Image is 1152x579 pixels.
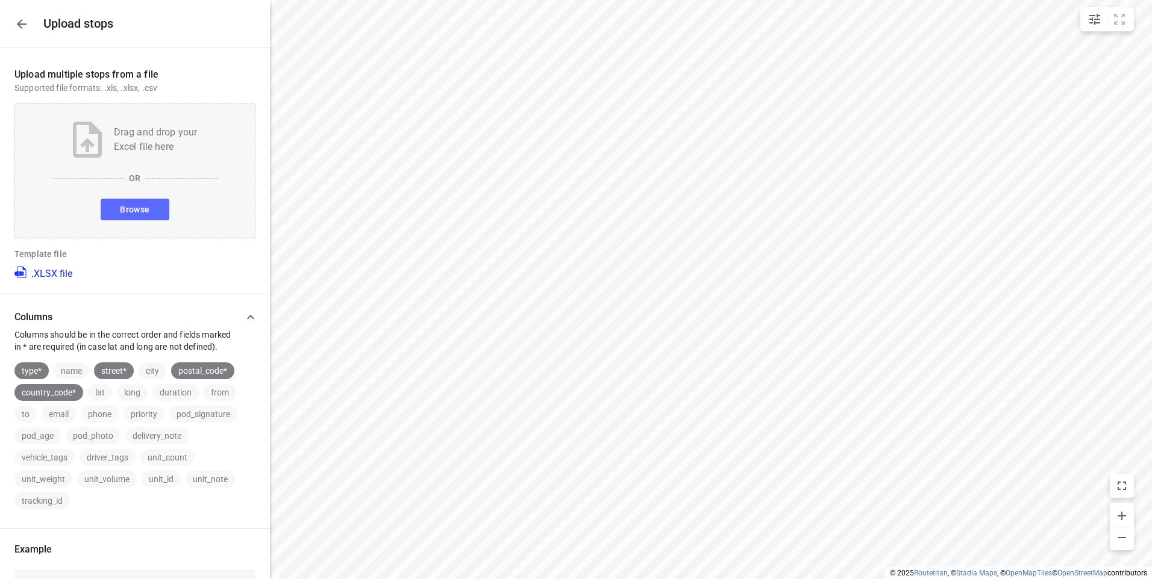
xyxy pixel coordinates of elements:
[956,569,997,577] a: Stadia Maps
[139,366,166,376] span: city
[914,569,948,577] a: Routetitan
[124,409,164,419] span: priority
[54,366,89,376] span: name
[14,329,239,353] p: Columns should be in the correct order and fields marked in * are required (in case lat and long ...
[81,409,119,419] span: phone
[14,453,75,462] span: vehicle_tags
[14,388,83,397] span: country_code*
[120,202,149,217] span: Browse
[140,453,195,462] span: unit_count
[14,82,255,94] p: Supported file formats: .xls, .xlsx, .csv
[14,353,255,509] div: ColumnsColumns should be in the correct order and fields marked in * are required (in case lat an...
[77,474,137,484] span: unit_volume
[890,569,1147,577] li: © 2025 , © , © © contributors
[14,67,255,82] p: Upload multiple stops from a file
[14,431,61,441] span: pod_age
[14,248,255,260] p: Template file
[1006,569,1052,577] a: OpenMapTiles
[1083,7,1107,31] button: Map settings
[114,125,198,154] p: Drag and drop your Excel file here
[14,496,70,506] span: tracking_id
[152,388,199,397] span: duration
[94,366,134,376] span: street*
[1057,569,1107,577] a: OpenStreetMap
[14,265,72,279] a: .XLSX file
[1080,7,1134,31] div: small contained button group
[169,409,237,419] span: pod_signature
[14,409,37,419] span: to
[14,366,49,376] span: type*
[14,265,29,279] img: XLSX
[14,305,255,353] div: ColumnsColumns should be in the correct order and fields marked in * are required (in case lat an...
[117,388,148,397] span: long
[142,474,181,484] span: unit_id
[80,453,136,462] span: driver_tags
[42,409,76,419] span: email
[204,388,236,397] span: from
[14,474,72,484] span: unit_weight
[129,172,140,184] p: OR
[101,199,169,220] button: Browse
[88,388,112,397] span: lat
[14,543,255,555] p: Example
[14,311,239,323] p: Columns
[66,431,121,441] span: pod_photo
[73,122,102,158] img: Upload file
[186,474,235,484] span: unit_note
[171,366,234,376] span: postal_code*
[43,17,113,31] h5: Upload stops
[125,431,189,441] span: delivery_note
